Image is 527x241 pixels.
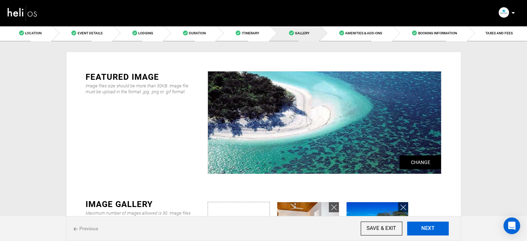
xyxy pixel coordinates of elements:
div: IMAGE GALLERY [86,198,197,210]
img: back%20icon.svg [73,227,78,231]
img: heli-logo [7,4,38,22]
span: Amenities & Add-Ons [345,31,382,35]
label: Change [399,155,441,169]
div: Image files size should be more than 50KB. Image file must be upload in the format .jpg, .png or ... [86,83,197,95]
span: Itinerary [241,31,259,35]
span: Duration [189,31,206,35]
span: Location [25,31,42,35]
span: Event Details [77,31,102,35]
div: FEATURED IMAGE [86,71,197,83]
img: img_b78fa25e48d8b95496db144f5be87d7a.jpg [499,7,509,18]
a: Remove [329,202,339,212]
span: Previous [73,225,98,232]
button: NEXT [407,222,449,235]
span: Lodging [138,31,153,35]
img: 44b85a83233594dca91ffcb1393cb8d4.jpeg [208,71,441,174]
span: Booking Information [418,31,457,35]
span: TAXES AND FEES [485,31,513,35]
span: Gallery [295,31,309,35]
div: Open Intercom Messenger [503,217,520,234]
input: SAVE & EXIT [361,222,402,235]
a: Remove [398,202,408,212]
div: Maximum number of images allowed is 30. Image files size should be more than 50KB. Image file mus... [86,210,197,228]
